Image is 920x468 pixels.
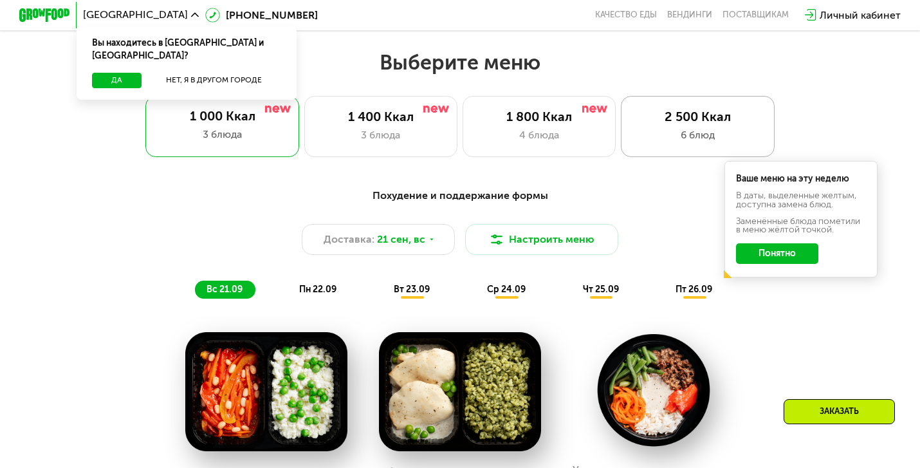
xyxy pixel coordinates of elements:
[634,127,761,143] div: 6 блюд
[377,232,425,247] span: 21 сен, вс
[83,10,188,20] span: [GEOGRAPHIC_DATA]
[465,224,618,255] button: Настроить меню
[158,127,286,142] div: 3 блюда
[595,10,657,20] a: Качество еды
[784,399,895,424] div: Заказать
[736,174,867,183] div: Ваше меню на эту неделю
[41,50,879,75] h2: Выберите меню
[92,73,142,88] button: Да
[318,109,445,125] div: 1 400 Ккал
[205,8,318,23] a: [PHONE_NUMBER]
[736,217,867,235] div: Заменённые блюда пометили в меню жёлтой точкой.
[476,127,603,143] div: 4 блюда
[476,109,603,125] div: 1 800 Ккал
[394,284,430,295] span: вт 23.09
[634,109,761,125] div: 2 500 Ккал
[583,284,619,295] span: чт 25.09
[667,10,712,20] a: Вендинги
[736,191,867,209] div: В даты, выделенные желтым, доступна замена блюд.
[207,284,243,295] span: вс 21.09
[487,284,526,295] span: ср 24.09
[82,188,838,204] div: Похудение и поддержание формы
[820,8,901,23] div: Личный кабинет
[299,284,336,295] span: пн 22.09
[77,26,297,72] div: Вы находитесь в [GEOGRAPHIC_DATA] и [GEOGRAPHIC_DATA]?
[318,127,445,143] div: 3 блюда
[736,243,818,264] button: Понятно
[158,109,286,124] div: 1 000 Ккал
[676,284,712,295] span: пт 26.09
[147,73,281,88] button: Нет, я в другом городе
[324,232,374,247] span: Доставка:
[722,10,789,20] div: поставщикам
